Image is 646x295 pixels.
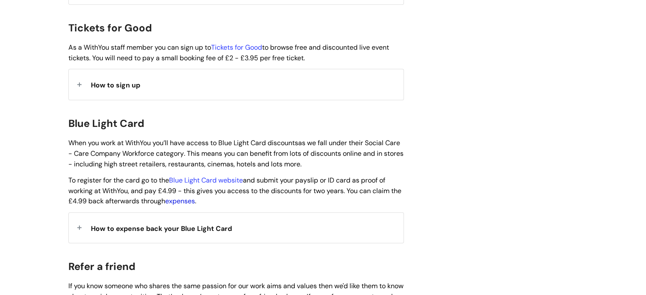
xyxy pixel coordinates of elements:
[68,21,152,34] span: Tickets for Good
[68,176,401,206] span: To register for the card go to the and submit your payslip or ID card as proof of working at With...
[169,176,243,185] a: Blue Light Card website
[68,138,400,158] span: as we fall under their Social Care - Care Company Workforce category
[68,117,144,130] span: Blue Light Card
[91,224,232,233] span: How to expense back your Blue Light Card
[91,81,140,90] span: How to sign up
[211,43,262,52] a: Tickets for Good
[165,197,195,205] a: expenses
[68,138,403,169] span: When you work at WithYou you’ll have access to Blue Light Card discounts . This means you can ben...
[68,260,135,273] span: Refer a friend
[68,43,389,62] span: As a WithYou staff member you can sign up to to browse free and discounted live event tickets. Yo...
